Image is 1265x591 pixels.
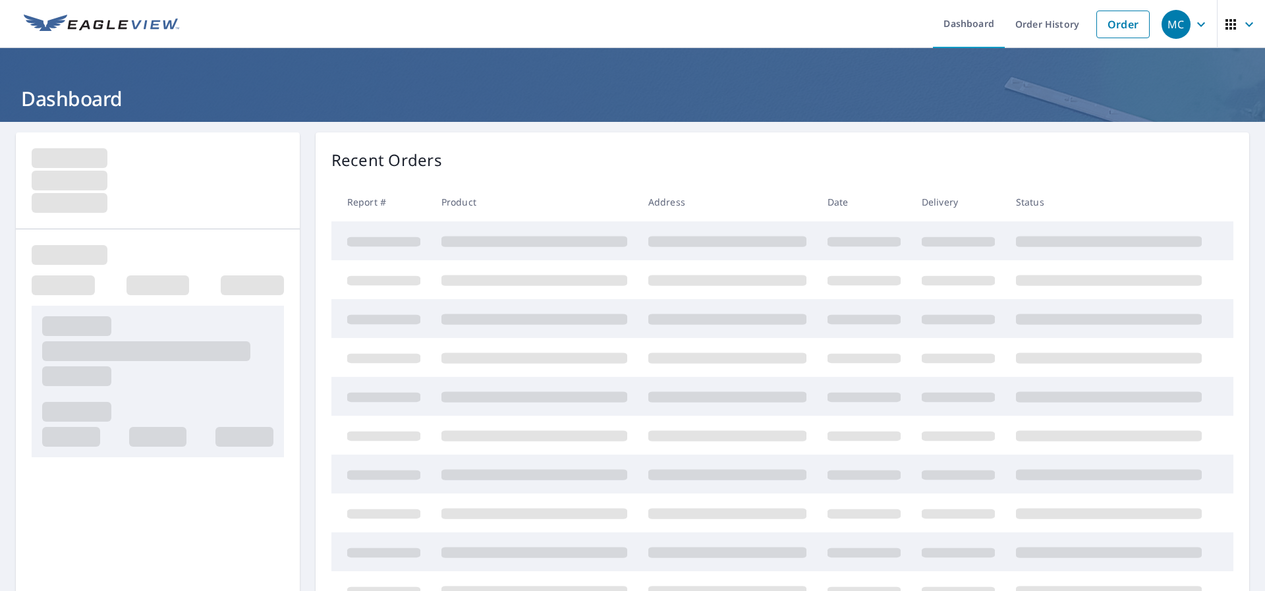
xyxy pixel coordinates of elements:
th: Date [817,183,911,221]
th: Report # [331,183,431,221]
div: MC [1162,10,1191,39]
a: Order [1096,11,1150,38]
th: Product [431,183,638,221]
img: EV Logo [24,14,179,34]
th: Address [638,183,817,221]
h1: Dashboard [16,85,1249,112]
th: Delivery [911,183,1005,221]
th: Status [1005,183,1212,221]
p: Recent Orders [331,148,442,172]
